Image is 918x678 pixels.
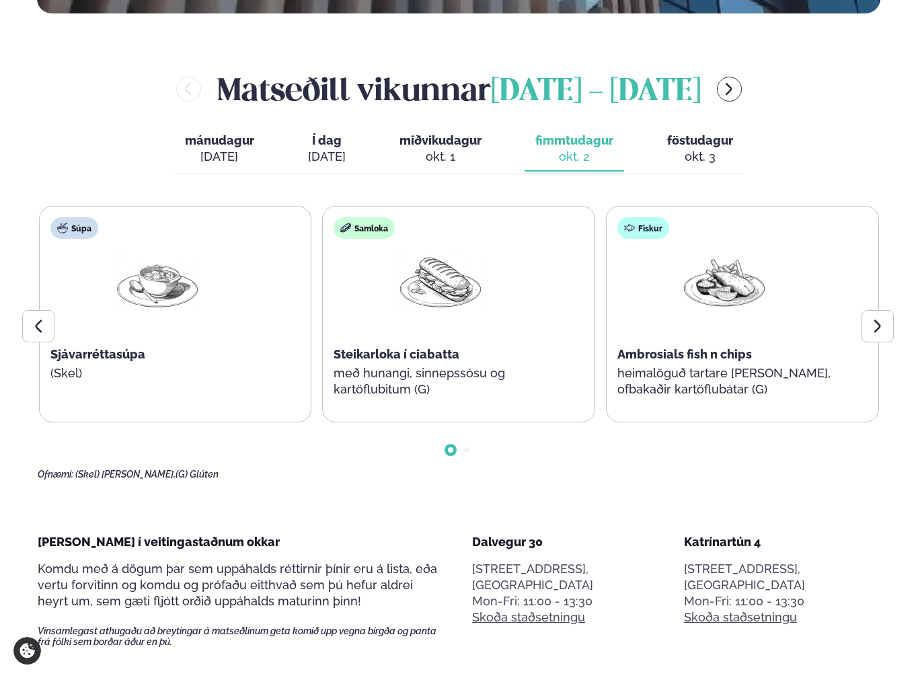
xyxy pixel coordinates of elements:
img: soup.svg [57,223,68,233]
p: [STREET_ADDRESS], [GEOGRAPHIC_DATA] [684,561,880,593]
button: föstudagur okt. 3 [656,127,744,172]
span: Go to slide 1 [448,447,453,453]
img: Fish-Chips.png [681,250,767,313]
div: okt. 2 [535,149,613,165]
h2: Matseðill vikunnar [217,67,701,111]
div: Fiskur [617,217,669,239]
span: (G) Glúten [176,469,219,480]
span: miðvikudagur [399,133,482,147]
span: Vinsamlegast athugaðu að breytingar á matseðlinum geta komið upp vegna birgða og panta frá fólki ... [38,626,445,647]
p: með hunangi, sinnepssósu og kartöflubitum (G) [334,365,547,398]
span: Í dag [308,133,346,149]
img: fish.svg [624,223,635,233]
p: heimalöguð tartare [PERSON_NAME], ofbakaðir kartöflubátar (G) [617,365,831,398]
div: Katrínartún 4 [684,534,880,550]
a: Skoða staðsetningu [472,609,585,626]
img: Soup.png [114,250,200,312]
p: [STREET_ADDRESS], [GEOGRAPHIC_DATA] [472,561,668,593]
button: mánudagur [DATE] [174,127,265,172]
span: Ofnæmi: [38,469,73,480]
img: sandwich-new-16px.svg [340,223,351,233]
a: Cookie settings [13,637,41,665]
span: [DATE] - [DATE] [491,77,701,107]
span: Ambrosials fish n chips [617,347,752,361]
span: Komdu með á dögum þar sem uppáhalds réttirnir þínir eru á lista, eða vertu forvitinn og komdu og ... [38,562,437,608]
div: Mon-Fri: 11:00 - 13:30 [684,593,880,609]
button: miðvikudagur okt. 1 [389,127,492,172]
div: [DATE] [185,149,254,165]
p: (Skel) [50,365,264,381]
span: Go to slide 2 [464,447,469,453]
button: fimmtudagur okt. 2 [525,127,624,172]
button: Í dag [DATE] [297,127,356,172]
img: Panini.png [397,250,484,312]
span: mánudagur [185,133,254,147]
button: menu-btn-left [176,77,201,102]
span: Sjávarréttasúpa [50,347,145,361]
a: Skoða staðsetningu [684,609,797,626]
div: Súpa [50,217,98,239]
span: fimmtudagur [535,133,613,147]
button: menu-btn-right [717,77,742,102]
div: Mon-Fri: 11:00 - 13:30 [472,593,668,609]
div: Dalvegur 30 [472,534,668,550]
div: okt. 3 [667,149,733,165]
span: (Skel) [PERSON_NAME], [75,469,176,480]
div: [DATE] [308,149,346,165]
span: [PERSON_NAME] í veitingastaðnum okkar [38,535,280,549]
span: föstudagur [667,133,733,147]
span: Steikarloka í ciabatta [334,347,459,361]
div: okt. 1 [399,149,482,165]
div: Samloka [334,217,395,239]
